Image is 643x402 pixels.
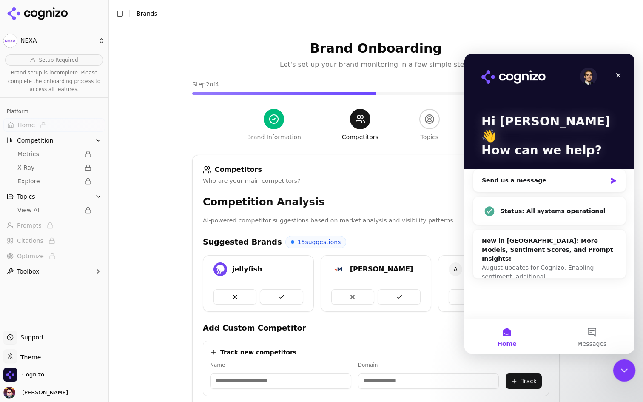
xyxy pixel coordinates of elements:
[3,34,17,48] img: NEXA
[20,37,95,45] span: NEXA
[449,262,462,276] span: A
[247,133,301,141] div: Brand Information
[203,216,549,225] p: AI-powered competitor suggestions based on market analysis and visibility patterns
[3,265,105,278] button: Toolbox
[22,371,44,379] span: Cognizo
[17,206,80,214] span: View All
[17,267,40,276] span: Toolbox
[17,354,41,361] span: Theme
[192,60,560,70] p: Let's set up your brand monitoring in a few simple steps
[220,348,296,356] h4: Track new competitors
[3,387,68,399] button: Open user button
[17,333,44,342] span: Support
[506,373,542,389] button: Track
[3,105,105,118] div: Platform
[3,134,105,147] button: Competition
[298,238,341,246] span: 15 suggestions
[17,163,80,172] span: X-Ray
[17,177,80,185] span: Explore
[3,190,105,203] button: Topics
[5,69,103,94] p: Brand setup is incomplete. Please complete the onboarding process to access all features.
[232,264,262,274] div: jellyfish
[421,133,439,141] div: Topics
[331,262,345,276] img: merkle
[203,195,549,209] h3: Competition Analysis
[213,262,227,276] img: jellyfish
[350,264,413,274] div: [PERSON_NAME]
[137,9,157,18] nav: breadcrumb
[137,10,157,17] span: Brands
[358,362,499,368] label: Domain
[17,121,35,129] span: Home
[19,389,68,396] span: [PERSON_NAME]
[203,177,549,185] div: Who are your main competitors?
[203,236,282,248] h4: Suggested Brands
[3,368,44,382] button: Open organization switcher
[17,150,80,158] span: Metrics
[17,136,54,145] span: Competition
[17,252,44,260] span: Optimize
[192,80,219,88] span: Step 2 of 4
[17,221,42,230] span: Prompts
[3,387,15,399] img: Deniz Ozcan
[342,133,378,141] div: Competitors
[3,368,17,382] img: Cognizo
[464,54,634,354] iframe: Intercom live chat
[17,192,35,201] span: Topics
[210,362,351,368] label: Name
[203,165,549,174] div: Competitors
[203,322,549,334] h4: Add Custom Competitor
[39,57,78,63] span: Setup Required
[17,237,43,245] span: Citations
[613,359,636,382] iframe: Intercom live chat
[192,41,560,56] h1: Brand Onboarding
